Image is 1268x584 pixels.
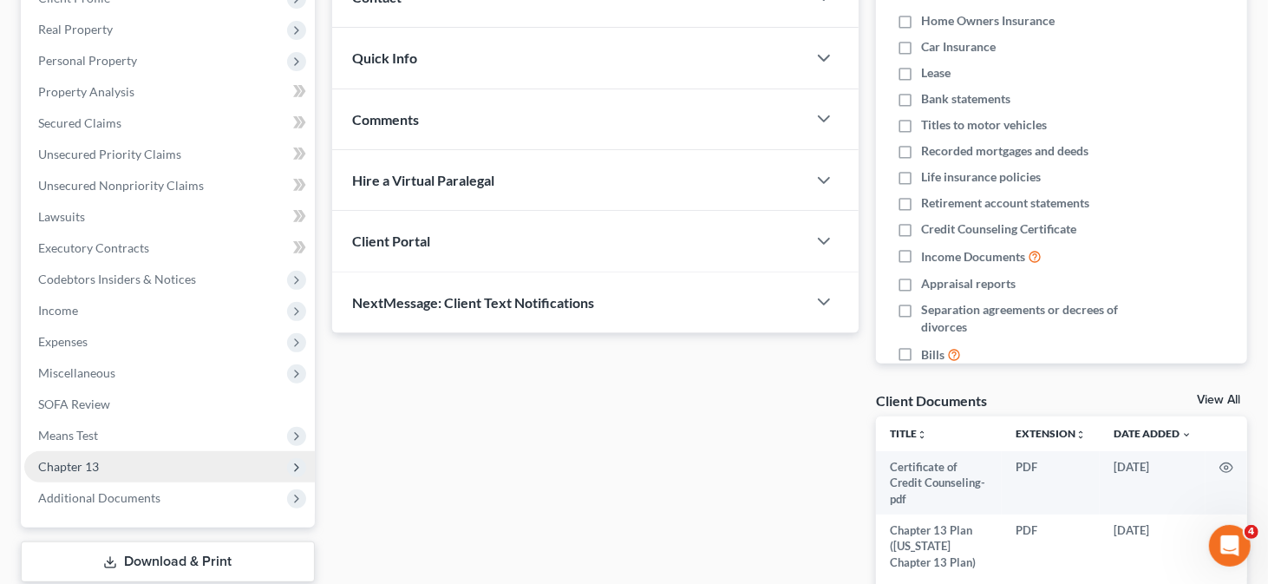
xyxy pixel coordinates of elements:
td: PDF [1002,451,1100,515]
td: [DATE] [1100,515,1206,578]
span: Income Documents [921,248,1025,266]
span: Credit Counseling Certificate [921,220,1076,238]
span: Home Owners Insurance [921,12,1055,30]
i: unfold_more [917,430,927,440]
span: Personal Property [38,53,137,68]
a: Extensionunfold_more [1016,427,1086,440]
td: PDF [1002,515,1100,578]
span: Real Property [38,22,113,36]
span: Property Analysis [38,84,134,99]
span: Life insurance policies [921,168,1041,186]
a: Date Added expand_more [1114,427,1192,440]
span: Miscellaneous [38,365,115,380]
span: Lawsuits [38,209,85,224]
span: Additional Documents [38,490,160,505]
span: Titles to motor vehicles [921,116,1047,134]
a: Lawsuits [24,201,315,233]
a: Unsecured Nonpriority Claims [24,170,315,201]
span: Car Insurance [921,38,996,56]
div: Client Documents [876,391,987,410]
a: Download & Print [21,541,315,582]
i: expand_more [1181,430,1192,440]
a: SOFA Review [24,389,315,420]
i: unfold_more [1075,430,1086,440]
span: Unsecured Nonpriority Claims [38,178,204,193]
a: Titleunfold_more [890,427,927,440]
span: Retirement account statements [921,194,1089,212]
span: Executory Contracts [38,240,149,255]
span: Income [38,303,78,318]
span: Quick Info [353,49,418,66]
span: Comments [353,111,420,128]
span: Separation agreements or decrees of divorces [921,301,1140,336]
iframe: Intercom live chat [1209,525,1251,567]
span: Means Test [38,428,98,443]
span: Bank statements [921,90,1010,108]
span: Bills [921,346,944,364]
span: Appraisal reports [921,275,1016,292]
span: Recorded mortgages and deeds [921,142,1088,160]
span: Lease [921,64,951,82]
td: [DATE] [1100,451,1206,515]
span: NextMessage: Client Text Notifications [353,294,595,311]
a: View All [1197,394,1240,406]
a: Unsecured Priority Claims [24,139,315,170]
span: Client Portal [353,233,431,249]
span: Secured Claims [38,115,121,130]
a: Property Analysis [24,76,315,108]
span: Unsecured Priority Claims [38,147,181,161]
span: Codebtors Insiders & Notices [38,272,196,286]
span: 4 [1245,525,1258,539]
span: SOFA Review [38,397,110,411]
span: Chapter 13 [38,459,99,474]
a: Secured Claims [24,108,315,139]
span: Hire a Virtual Paralegal [353,172,495,188]
td: Certificate of Credit Counseling-pdf [876,451,1002,515]
a: Executory Contracts [24,233,315,264]
td: Chapter 13 Plan ([US_STATE] Chapter 13 Plan) [876,515,1002,578]
span: Expenses [38,334,88,349]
